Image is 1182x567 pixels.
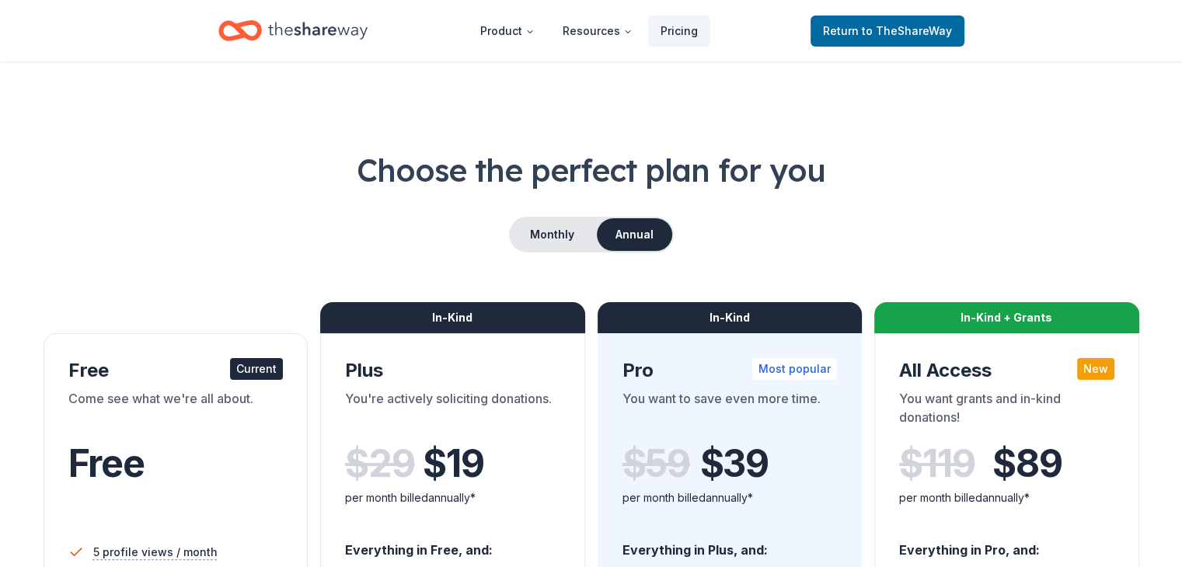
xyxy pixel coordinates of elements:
[68,389,284,433] div: Come see what we're all about.
[899,489,1114,507] div: per month billed annually*
[345,358,560,383] div: Plus
[345,489,560,507] div: per month billed annually*
[93,543,218,562] span: 5 profile views / month
[68,358,284,383] div: Free
[992,442,1062,485] span: $ 89
[68,440,145,486] span: Free
[37,148,1145,192] h1: Choose the perfect plan for you
[598,302,863,333] div: In-Kind
[345,389,560,433] div: You're actively soliciting donations.
[899,358,1114,383] div: All Access
[700,442,769,485] span: $ 39
[550,16,645,47] button: Resources
[320,302,585,333] div: In-Kind
[468,12,710,49] nav: Main
[622,527,838,560] div: Everything in Plus, and:
[597,218,672,251] button: Annual
[622,389,838,433] div: You want to save even more time.
[468,16,547,47] button: Product
[218,12,368,49] a: Home
[423,442,483,485] span: $ 19
[230,358,283,380] div: Current
[862,24,952,37] span: to TheShareWay
[899,527,1114,560] div: Everything in Pro, and:
[752,358,837,380] div: Most popular
[622,489,838,507] div: per month billed annually*
[1077,358,1114,380] div: New
[811,16,964,47] a: Returnto TheShareWay
[622,358,838,383] div: Pro
[345,527,560,560] div: Everything in Free, and:
[511,218,594,251] button: Monthly
[874,302,1139,333] div: In-Kind + Grants
[899,389,1114,433] div: You want grants and in-kind donations!
[823,22,952,40] span: Return
[648,16,710,47] a: Pricing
